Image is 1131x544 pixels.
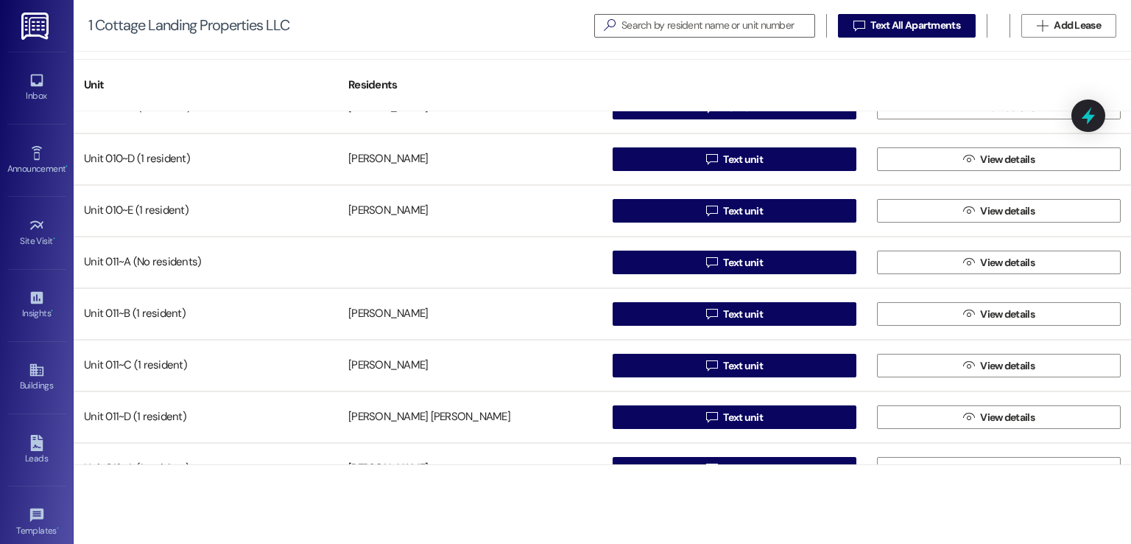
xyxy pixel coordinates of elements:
button: View details [877,147,1121,171]
a: Site Visit • [7,213,66,253]
button: Text unit [613,147,856,171]
button: Add Lease [1021,14,1116,38]
div: Unit 010~E (1 resident) [74,196,338,226]
button: Text unit [613,302,856,326]
a: Templates • [7,503,66,543]
span: View details [980,255,1035,271]
i:  [598,18,621,33]
span: View details [980,152,1035,167]
span: • [53,234,55,244]
i:  [706,153,717,165]
span: • [51,306,53,316]
button: View details [877,302,1121,326]
div: 1 Cottage Landing Properties LLC [88,18,289,33]
div: [PERSON_NAME] [348,358,428,374]
i:  [706,360,717,372]
span: View details [980,461,1035,477]
i:  [963,308,974,320]
i:  [706,463,717,475]
div: [PERSON_NAME] [PERSON_NAME] [348,410,510,425]
span: Text unit [723,255,763,271]
i:  [963,411,974,423]
i:  [963,153,974,165]
span: • [66,161,68,172]
div: Unit 011~B (1 resident) [74,299,338,329]
button: View details [877,354,1121,377]
button: Text unit [613,354,856,377]
img: ResiDesk Logo [21,13,52,40]
span: Text unit [723,203,763,219]
a: Leads [7,430,66,470]
button: View details [877,457,1121,481]
div: Residents [338,67,602,103]
div: Unit 011~A (No residents) [74,248,338,277]
button: Text unit [613,405,856,429]
div: Unit 010~D (1 resident) [74,144,338,174]
div: Unit 011~D (1 resident) [74,402,338,432]
div: [PERSON_NAME] [348,152,428,167]
span: Add Lease [1054,18,1101,33]
i:  [963,205,974,217]
button: Text unit [613,251,856,274]
a: Buildings [7,358,66,397]
i:  [706,308,717,320]
span: • [57,523,59,534]
i:  [1037,20,1048,32]
button: View details [877,251,1121,274]
div: Unit 013~A (1 resident) [74,454,338,484]
i:  [963,257,974,268]
button: View details [877,405,1121,429]
span: View details [980,358,1035,374]
i:  [706,205,717,217]
span: Text unit [723,358,763,374]
i:  [706,411,717,423]
div: Unit 011~C (1 resident) [74,351,338,380]
button: Text unit [613,199,856,223]
a: Inbox [7,68,66,108]
div: [PERSON_NAME] [348,203,428,219]
div: Unit [74,67,338,103]
span: Text unit [723,410,763,425]
button: Text unit [613,457,856,481]
i:  [963,463,974,475]
span: View details [980,307,1035,322]
div: [PERSON_NAME] [348,307,428,322]
span: Text unit [723,152,763,167]
span: View details [980,410,1035,425]
i:  [963,360,974,372]
a: Insights • [7,285,66,325]
div: [PERSON_NAME] [348,461,428,477]
button: View details [877,199,1121,223]
input: Search by resident name or unit number [621,15,814,36]
span: Text unit [723,307,763,322]
span: Text unit [723,461,763,477]
span: Text All Apartments [870,18,960,33]
i:  [853,20,864,32]
i:  [706,257,717,268]
button: Text All Apartments [838,14,976,38]
span: View details [980,203,1035,219]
